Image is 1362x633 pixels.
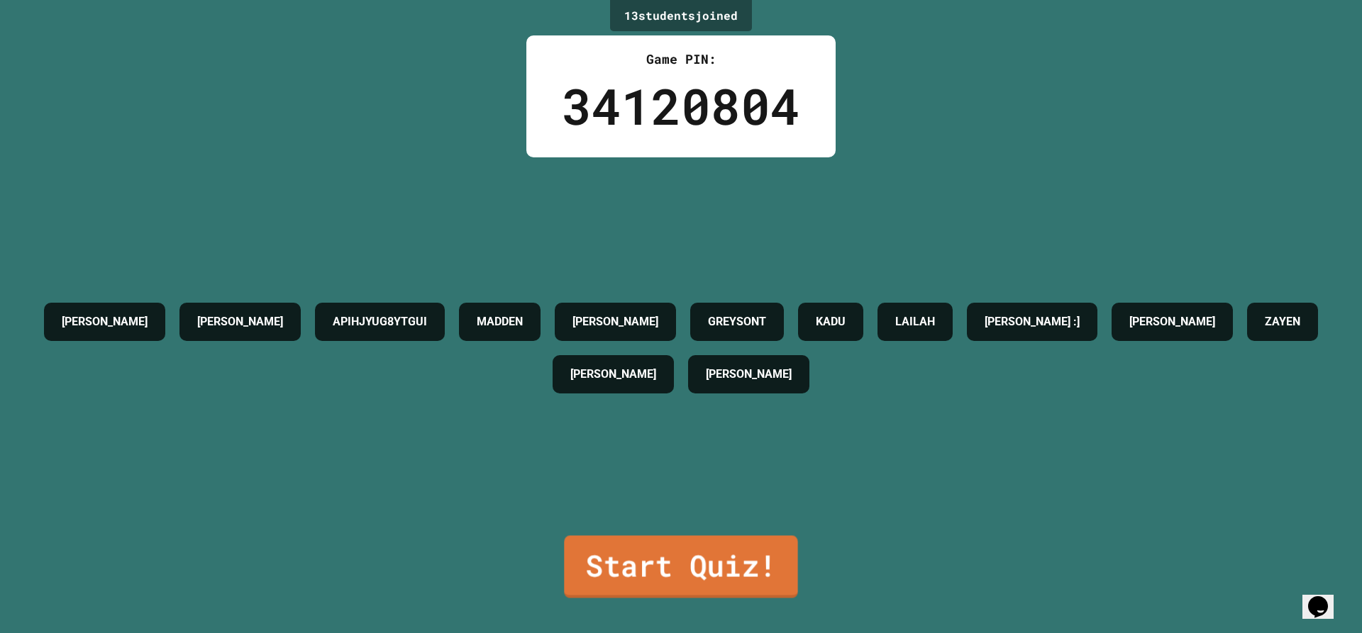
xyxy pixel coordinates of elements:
[708,313,766,330] h4: GREYSONT
[562,50,800,69] div: Game PIN:
[1265,313,1300,330] h4: ZAYEN
[570,366,656,383] h4: [PERSON_NAME]
[564,535,797,598] a: Start Quiz!
[562,69,800,143] div: 34120804
[197,313,283,330] h4: [PERSON_NAME]
[985,313,1080,330] h4: [PERSON_NAME] :]
[895,313,935,330] h4: LAILAH
[477,313,523,330] h4: MADDEN
[706,366,792,383] h4: [PERSON_NAME]
[572,313,658,330] h4: [PERSON_NAME]
[1129,313,1215,330] h4: [PERSON_NAME]
[816,313,846,330] h4: KADU
[1302,576,1348,619] iframe: chat widget
[62,313,148,330] h4: [PERSON_NAME]
[333,313,427,330] h4: APIHJYUG8YTGUI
